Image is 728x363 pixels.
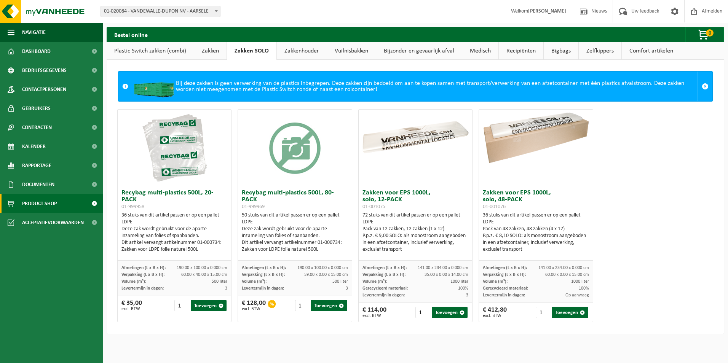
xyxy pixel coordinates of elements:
[552,307,588,318] button: Toevoegen
[483,314,507,318] span: excl. BTW
[22,213,84,232] span: Acceptatievoorwaarden
[479,110,593,166] img: 01-001076
[132,72,698,101] div: Bij deze zakken is geen verwerking van de plastics inbegrepen. Deze zakken zijn bedoeld om aan te...
[22,175,54,194] span: Documenten
[22,80,66,99] span: Contactpersonen
[107,42,194,60] a: Plastic Switch zakken (combi)
[242,286,284,291] span: Levertermijn in dagen:
[545,272,589,277] span: 60.00 x 0.00 x 15.00 cm
[483,226,589,232] div: Pack van 48 zakken, 48 zakken (4 x 12)
[242,189,348,210] h3: Recybag multi-plastics 500L, 80-PACK
[483,266,527,270] span: Afmetingen (L x B x H):
[376,42,462,60] a: Bijzonder en gevaarlijk afval
[22,156,51,175] span: Rapportage
[121,272,164,277] span: Verpakking (L x B x H):
[121,189,228,210] h3: Recybag multi-plastics 500L, 20-PACK
[483,279,508,284] span: Volume (m³):
[462,42,498,60] a: Medisch
[277,42,327,60] a: Zakkenhouder
[22,137,46,156] span: Kalender
[242,226,348,239] div: Deze zak wordt gebruikt voor de aparte inzameling van folies of spanbanden.
[121,266,166,270] span: Afmetingen (L x B x H):
[362,314,386,318] span: excl. BTW
[622,42,681,60] a: Comfort artikelen
[177,266,227,270] span: 190.00 x 100.00 x 0.000 cm
[483,293,525,298] span: Levertermijn in dagen:
[22,61,67,80] span: Bedrijfsgegevens
[136,110,212,186] img: 01-999958
[362,286,408,291] span: Gerecycleerd materiaal:
[483,272,526,277] span: Verpakking (L x B x H):
[362,307,386,318] div: € 114,00
[499,42,543,60] a: Recipiënten
[538,266,589,270] span: 141.00 x 234.00 x 0.000 cm
[483,212,589,253] div: 36 stuks van dit artikel passen er op een pallet
[332,279,348,284] span: 500 liter
[565,293,589,298] span: Op aanvraag
[121,226,228,239] div: Deze zak wordt gebruikt voor de aparte inzameling van folies of spanbanden.
[362,212,469,253] div: 72 stuks van dit artikel passen er op een pallet
[362,189,469,210] h3: Zakken voor EPS 1000L, solo, 12-PACK
[571,279,589,284] span: 1000 liter
[242,212,348,253] div: 50 stuks van dit artikel passen er op een pallet
[362,279,387,284] span: Volume (m³):
[242,279,267,284] span: Volume (m³):
[22,118,52,137] span: Contracten
[362,232,469,253] div: P.p.z. € 9,00 SOLO: als monostroom aangeboden in een afzetcontainer, inclusief verwerking, exclus...
[450,279,468,284] span: 1000 liter
[297,266,348,270] span: 190.00 x 100.00 x 0.000 cm
[528,8,566,14] strong: [PERSON_NAME]
[22,23,46,42] span: Navigatie
[483,307,507,318] div: € 412,80
[425,272,468,277] span: 35.00 x 0.00 x 14.00 cm
[706,29,714,37] span: 0
[107,27,155,42] h2: Bestel online
[579,286,589,291] span: 100%
[432,307,468,318] button: Toevoegen
[212,279,227,284] span: 500 liter
[101,6,220,17] span: 01-020084 - VANDEWALLE-DUPON NV - AARSELE
[242,272,285,277] span: Verpakking (L x B x H):
[536,307,551,318] input: 1
[225,286,227,291] span: 3
[121,219,228,226] div: LDPE
[295,300,311,311] input: 1
[121,307,142,311] span: excl. BTW
[121,300,142,311] div: € 35,00
[242,219,348,226] div: LDPE
[242,266,286,270] span: Afmetingen (L x B x H):
[242,300,266,311] div: € 128,00
[362,266,407,270] span: Afmetingen (L x B x H):
[418,266,468,270] span: 141.00 x 234.00 x 0.000 cm
[685,27,723,42] button: 0
[466,293,468,298] span: 3
[22,42,51,61] span: Dashboard
[483,189,589,210] h3: Zakken voor EPS 1000L, solo, 48-PACK
[362,293,405,298] span: Levertermijn in dagen:
[327,42,376,60] a: Vuilnisbakken
[242,204,265,210] span: 01-999969
[346,286,348,291] span: 3
[121,212,228,253] div: 36 stuks van dit artikel passen er op een pallet
[458,286,468,291] span: 100%
[483,219,589,226] div: LDPE
[362,272,406,277] span: Verpakking (L x B x H):
[174,300,190,311] input: 1
[483,232,589,253] div: P.p.z. € 8,10 SOLO: als monostroom aangeboden in een afzetcontainer, inclusief verwerking, exclus...
[132,75,176,97] img: HK-XC-20-GN-00.png
[101,6,220,17] span: 01-020084 - VANDEWALLE-DUPON NV - AARSELE
[242,307,266,311] span: excl. BTW
[311,300,347,311] button: Toevoegen
[121,279,146,284] span: Volume (m³):
[359,110,473,166] img: 01-001075
[121,204,144,210] span: 01-999958
[483,286,528,291] span: Gerecycleerd materiaal:
[181,272,227,277] span: 60.00 x 40.00 x 15.00 cm
[121,286,164,291] span: Levertermijn in dagen:
[227,42,276,60] a: Zakken SOLO
[698,72,712,101] a: Sluit melding
[362,219,469,226] div: LDPE
[22,194,57,213] span: Product Shop
[194,42,227,60] a: Zakken
[544,42,578,60] a: Bigbags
